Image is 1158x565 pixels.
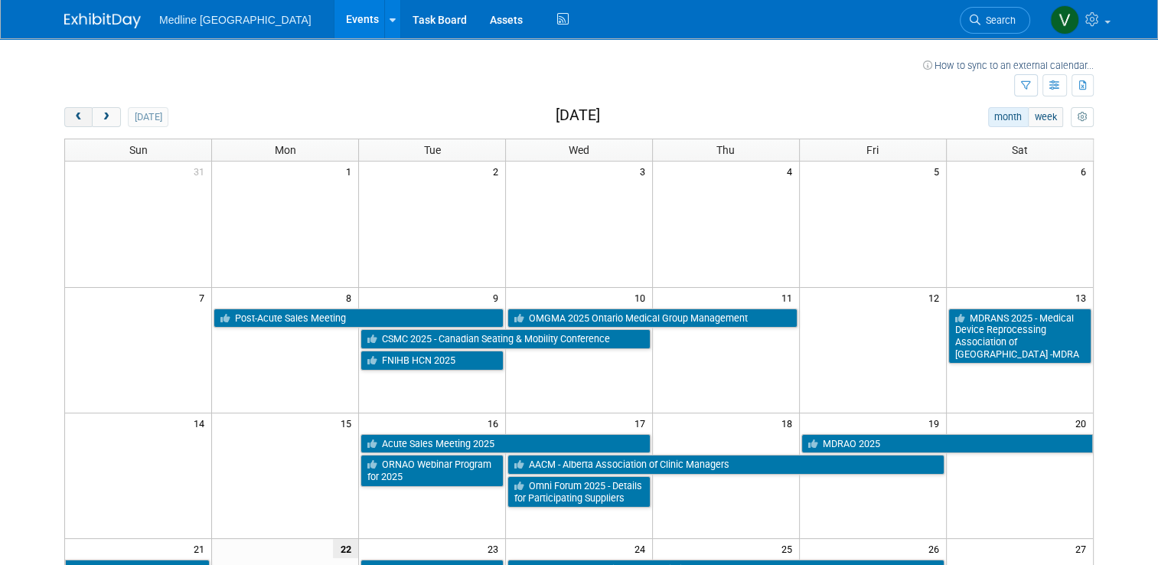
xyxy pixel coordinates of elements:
span: 19 [927,413,946,433]
span: 23 [486,539,505,558]
span: Sun [129,144,148,156]
img: Vahid Mohammadi [1050,5,1079,34]
a: CSMC 2025 - Canadian Seating & Mobility Conference [360,329,651,349]
a: OMGMA 2025 Ontario Medical Group Management [507,309,798,328]
span: 11 [780,288,799,307]
img: ExhibitDay [64,13,141,28]
span: Sat [1012,144,1028,156]
span: 3 [638,162,652,181]
span: 1 [344,162,358,181]
span: 6 [1079,162,1093,181]
span: 21 [192,539,211,558]
span: 8 [344,288,358,307]
span: 2 [491,162,505,181]
button: myCustomButton [1071,107,1094,127]
span: 27 [1074,539,1093,558]
button: prev [64,107,93,127]
span: 14 [192,413,211,433]
span: Medline [GEOGRAPHIC_DATA] [159,14,312,26]
span: Fri [866,144,879,156]
a: Post-Acute Sales Meeting [214,309,504,328]
span: 25 [780,539,799,558]
a: Acute Sales Meeting 2025 [360,434,651,454]
i: Personalize Calendar [1077,113,1087,122]
button: next [92,107,120,127]
span: 18 [780,413,799,433]
h2: [DATE] [556,107,600,124]
span: 5 [932,162,946,181]
span: Search [980,15,1016,26]
span: 24 [633,539,652,558]
span: 16 [486,413,505,433]
span: 10 [633,288,652,307]
a: AACM - Alberta Association of Clinic Managers [507,455,944,475]
button: [DATE] [128,107,168,127]
a: MDRAO 2025 [801,434,1093,454]
a: FNIHB HCN 2025 [360,351,504,371]
a: Omni Forum 2025 - Details for Participating Suppliers [507,476,651,508]
span: 4 [785,162,799,181]
span: 17 [633,413,652,433]
span: 13 [1074,288,1093,307]
span: 15 [339,413,358,433]
span: Tue [424,144,441,156]
span: 22 [333,539,358,558]
span: 7 [197,288,211,307]
span: 12 [927,288,946,307]
button: week [1028,107,1063,127]
a: How to sync to an external calendar... [923,60,1094,71]
span: Mon [275,144,296,156]
span: 31 [192,162,211,181]
span: 9 [491,288,505,307]
a: ORNAO Webinar Program for 2025 [360,455,504,486]
span: 26 [927,539,946,558]
a: MDRANS 2025 - Medical Device Reprocessing Association of [GEOGRAPHIC_DATA] -MDRA [948,309,1091,364]
span: 20 [1074,413,1093,433]
button: month [988,107,1029,127]
span: Wed [569,144,589,156]
a: Search [960,7,1030,34]
span: Thu [716,144,735,156]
